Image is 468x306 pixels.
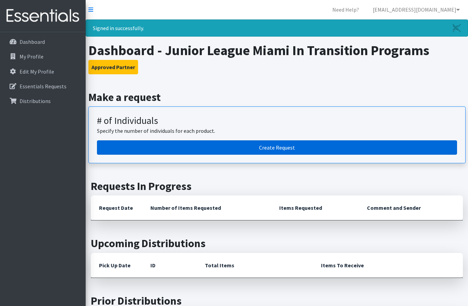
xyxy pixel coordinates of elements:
[197,253,313,278] th: Total Items
[367,3,465,16] a: [EMAIL_ADDRESS][DOMAIN_NAME]
[20,98,51,104] p: Distributions
[3,50,83,63] a: My Profile
[271,195,359,220] th: Items Requested
[91,237,463,250] h2: Upcoming Distributions
[91,195,142,220] th: Request Date
[88,60,138,74] button: Approved Partner
[3,79,83,93] a: Essentials Requests
[313,253,463,278] th: Items To Receive
[359,195,463,220] th: Comment and Sender
[3,94,83,108] a: Distributions
[3,65,83,78] a: Edit My Profile
[446,20,468,36] a: Close
[91,253,142,278] th: Pick Up Date
[20,53,44,60] p: My Profile
[86,20,468,37] div: Signed in successfully.
[20,68,54,75] p: Edit My Profile
[20,83,66,90] p: Essentials Requests
[20,38,45,45] p: Dashboard
[88,91,466,104] h2: Make a request
[142,195,271,220] th: Number of Items Requested
[142,253,197,278] th: ID
[3,35,83,49] a: Dashboard
[3,4,83,27] img: HumanEssentials
[97,140,457,155] a: Create a request by number of individuals
[97,115,457,127] h3: # of Individuals
[88,42,466,59] h1: Dashboard - Junior League Miami In Transition Programs
[91,180,463,193] h2: Requests In Progress
[327,3,365,16] a: Need Help?
[97,127,457,135] p: Specify the number of individuals for each product.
